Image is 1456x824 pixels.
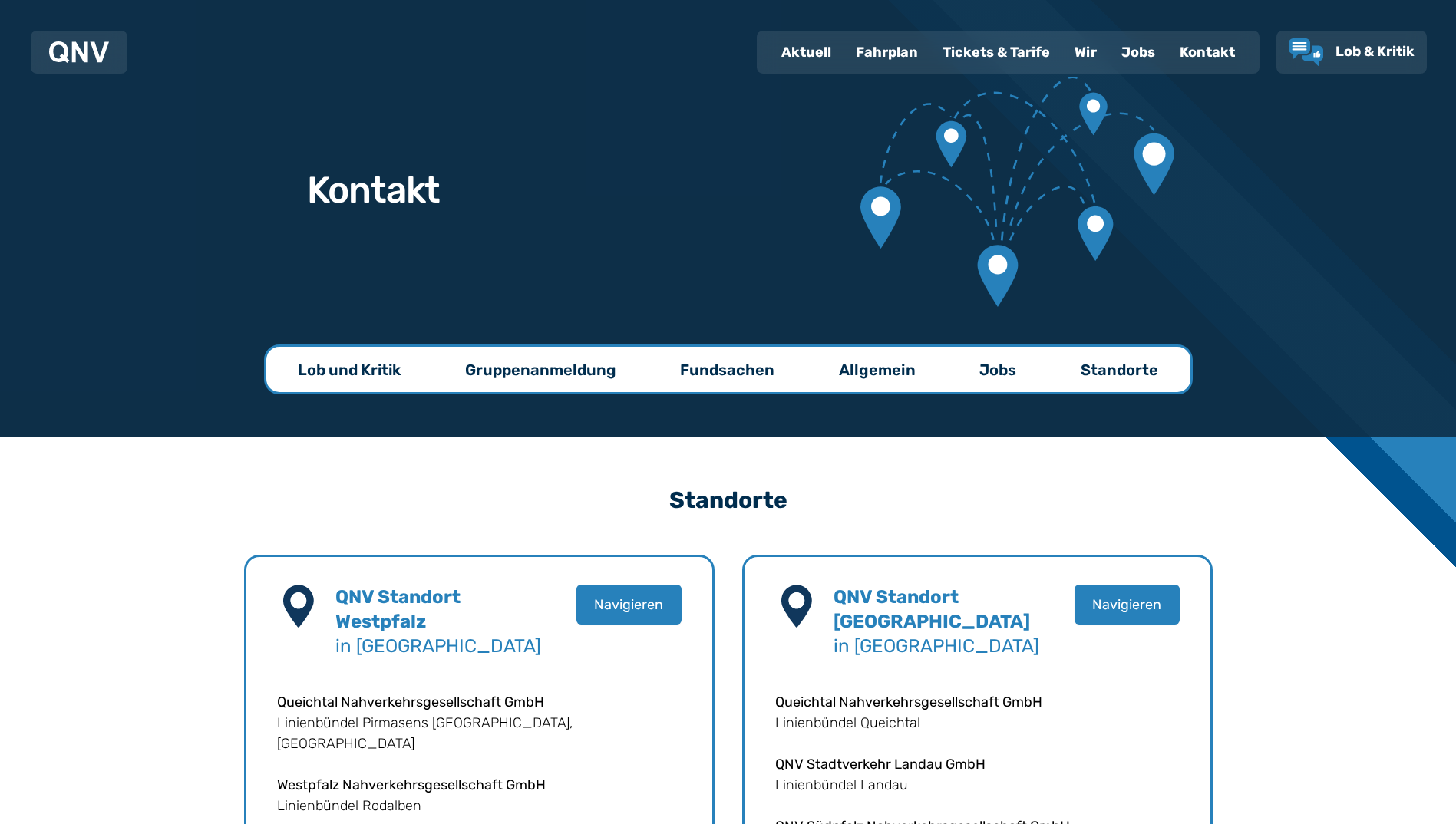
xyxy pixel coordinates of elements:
a: Jobs [1109,32,1167,72]
a: Allgemein [808,347,946,392]
h4: in [GEOGRAPHIC_DATA] [834,585,1039,658]
p: Gruppenanmeldung [465,359,616,381]
a: Jobs [949,347,1047,392]
img: Verbundene Kartenmarkierungen [860,77,1174,307]
a: Kontakt [1167,32,1247,72]
button: Navigieren [1075,585,1180,625]
span: Lob & Kritik [1335,43,1415,60]
p: Standorte [1081,359,1158,381]
p: Linienbündel Pirmasens [GEOGRAPHIC_DATA], [GEOGRAPHIC_DATA] [277,713,682,754]
p: Fundsachen [680,359,774,381]
p: Westpfalz Nahverkehrsgesellschaft GmbH [277,775,682,796]
h4: in [GEOGRAPHIC_DATA] [335,585,541,658]
a: Lob und Kritik [267,347,431,392]
p: Jobs [979,359,1016,381]
button: Navigieren [576,585,682,625]
a: Wir [1062,32,1109,72]
p: Allgemein [839,359,916,381]
p: Queichtal Nahverkehrsgesellschaft GmbH [277,692,682,713]
b: QNV Standort [GEOGRAPHIC_DATA] [834,586,1030,632]
a: Tickets & Tarife [930,32,1062,72]
a: Lob & Kritik [1289,38,1415,66]
p: Lob und Kritik [298,359,401,381]
p: Linienbündel Queichtal [775,713,1180,733]
h3: Standorte [244,473,1213,527]
img: QNV Logo [49,41,109,63]
a: Aktuell [769,32,844,72]
a: Standorte [1050,347,1189,392]
a: QNV Logo [49,37,109,68]
a: Gruppenanmeldung [434,347,647,392]
h1: Kontakt [307,172,441,209]
p: Queichtal Nahverkehrsgesellschaft GmbH [775,692,1180,713]
a: Fahrplan [844,32,930,72]
b: QNV Standort Westpfalz [335,586,461,632]
p: Linienbündel Rodalben [277,796,682,816]
a: Fundsachen [649,347,805,392]
p: QNV Stadtverkehr Landau GmbH [775,754,1180,775]
p: Linienbündel Landau [775,775,1180,796]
